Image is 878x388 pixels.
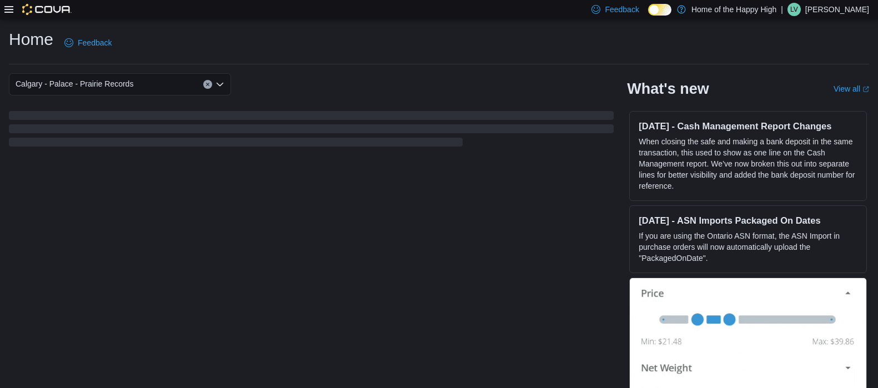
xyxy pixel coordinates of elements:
button: Open list of options [215,80,224,89]
p: Home of the Happy High [691,3,776,16]
button: Clear input [203,80,212,89]
span: Loading [9,113,614,149]
h3: [DATE] - ASN Imports Packaged On Dates [639,215,857,226]
h1: Home [9,28,53,51]
span: Feedback [605,4,639,15]
p: [PERSON_NAME] [805,3,869,16]
p: When closing the safe and making a bank deposit in the same transaction, this used to show as one... [639,136,857,192]
span: LV [790,3,798,16]
span: Feedback [78,37,112,48]
img: Cova [22,4,72,15]
div: Lucas Van Grootheest [787,3,801,16]
h2: What's new [627,80,709,98]
h3: [DATE] - Cash Management Report Changes [639,120,857,132]
svg: External link [862,86,869,93]
p: | [781,3,783,16]
a: Feedback [60,32,116,54]
span: Calgary - Palace - Prairie Records [16,77,133,90]
a: View allExternal link [834,84,869,93]
p: If you are using the Ontario ASN format, the ASN Import in purchase orders will now automatically... [639,230,857,264]
input: Dark Mode [648,4,671,16]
